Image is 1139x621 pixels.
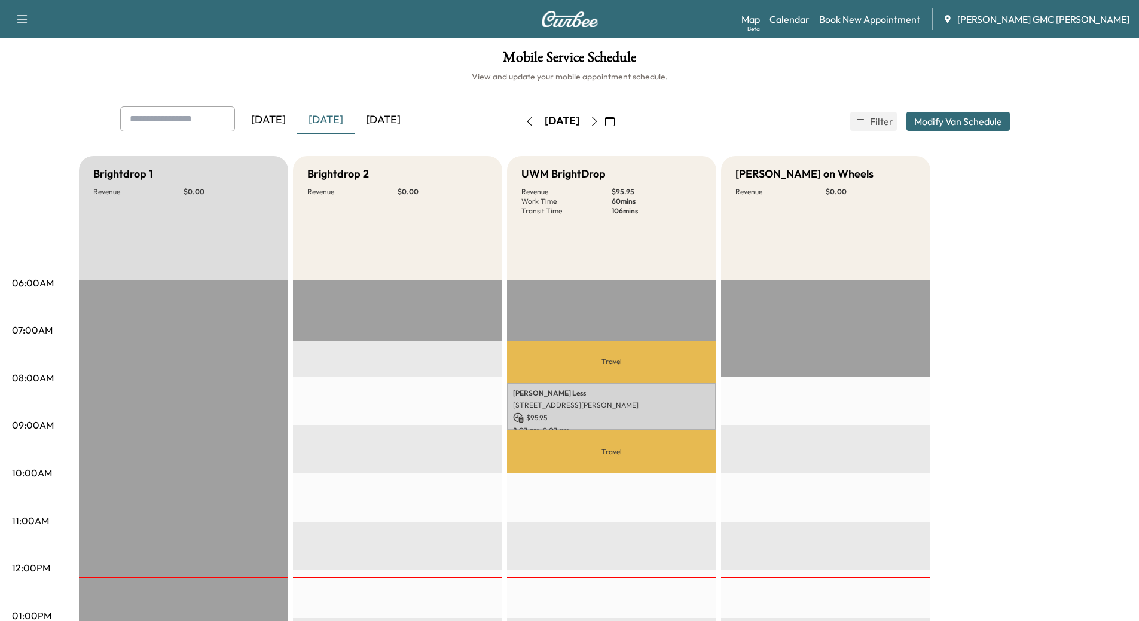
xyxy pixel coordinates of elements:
[735,166,874,182] h5: [PERSON_NAME] on Wheels
[612,187,702,197] p: $ 95.95
[747,25,760,33] div: Beta
[12,466,52,480] p: 10:00AM
[297,106,355,134] div: [DATE]
[521,187,612,197] p: Revenue
[12,513,49,528] p: 11:00AM
[12,50,1127,71] h1: Mobile Service Schedule
[513,412,710,423] p: $ 95.95
[906,112,1010,131] button: Modify Van Schedule
[12,323,53,337] p: 07:00AM
[184,187,274,197] p: $ 0.00
[12,371,54,385] p: 08:00AM
[12,418,54,432] p: 09:00AM
[307,166,369,182] h5: Brightdrop 2
[513,400,710,410] p: [STREET_ADDRESS][PERSON_NAME]
[735,187,826,197] p: Revenue
[521,166,606,182] h5: UWM BrightDrop
[513,388,710,398] p: [PERSON_NAME] Less
[870,114,891,129] span: Filter
[819,12,920,26] a: Book New Appointment
[769,12,810,26] a: Calendar
[355,106,412,134] div: [DATE]
[612,197,702,206] p: 60 mins
[307,187,398,197] p: Revenue
[93,166,153,182] h5: Brightdrop 1
[240,106,297,134] div: [DATE]
[741,12,760,26] a: MapBeta
[12,276,54,290] p: 06:00AM
[826,187,916,197] p: $ 0.00
[513,426,710,435] p: 8:07 am - 9:07 am
[93,187,184,197] p: Revenue
[541,11,598,27] img: Curbee Logo
[521,206,612,216] p: Transit Time
[957,12,1129,26] span: [PERSON_NAME] GMC [PERSON_NAME]
[12,71,1127,82] h6: View and update your mobile appointment schedule.
[507,430,716,473] p: Travel
[398,187,488,197] p: $ 0.00
[545,114,579,129] div: [DATE]
[521,197,612,206] p: Work Time
[12,561,50,575] p: 12:00PM
[850,112,897,131] button: Filter
[612,206,702,216] p: 106 mins
[507,341,716,383] p: Travel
